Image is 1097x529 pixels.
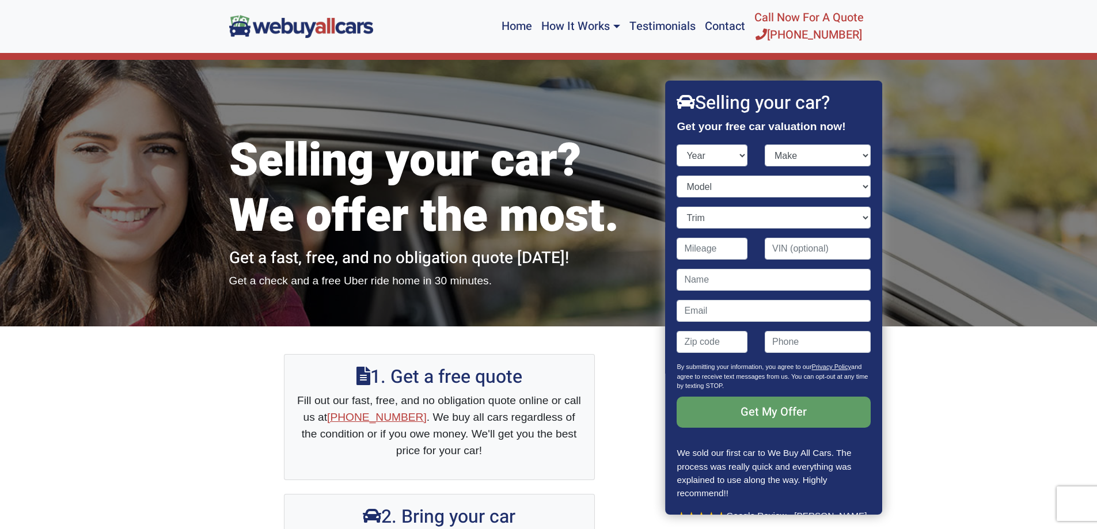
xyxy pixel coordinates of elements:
[625,5,700,48] a: Testimonials
[229,273,650,290] p: Get a check and a free Uber ride home in 30 minutes.
[812,363,851,370] a: Privacy Policy
[677,331,748,353] input: Zip code
[765,238,871,260] input: VIN (optional)
[677,362,871,397] p: By submitting your information, you agree to our and agree to receive text messages from us. You ...
[537,5,624,48] a: How It Works
[677,120,846,132] strong: Get your free car valuation now!
[677,397,871,428] input: Get My Offer
[677,509,871,522] p: Google Review - [PERSON_NAME]
[750,5,868,48] a: Call Now For A Quote[PHONE_NUMBER]
[765,331,871,353] input: Phone
[296,393,583,459] p: Fill out our fast, free, and no obligation quote online or call us at . We buy all cars regardles...
[677,92,871,114] h2: Selling your car?
[677,300,871,322] input: Email
[229,15,373,37] img: We Buy All Cars in NJ logo
[677,144,871,446] form: Contact form
[677,269,871,291] input: Name
[497,5,537,48] a: Home
[296,366,583,388] h2: 1. Get a free quote
[327,411,427,423] a: [PHONE_NUMBER]
[677,238,748,260] input: Mileage
[229,249,650,268] h2: Get a fast, free, and no obligation quote [DATE]!
[700,5,750,48] a: Contact
[229,134,650,244] h1: Selling your car? We offer the most.
[296,506,583,528] h2: 2. Bring your car
[677,446,871,499] p: We sold our first car to We Buy All Cars. The process was really quick and everything was explain...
